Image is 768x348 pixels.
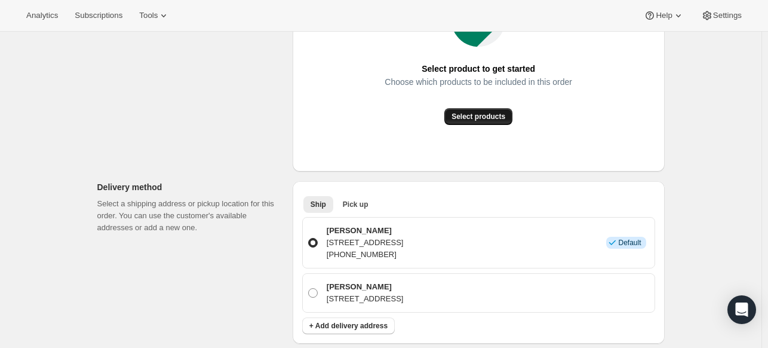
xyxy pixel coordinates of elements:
p: [STREET_ADDRESS] [327,293,404,305]
span: Subscriptions [75,11,122,20]
span: Select product to get started [422,60,535,77]
button: Tools [132,7,177,24]
button: Select products [444,108,512,125]
span: Analytics [26,11,58,20]
div: Open Intercom Messenger [727,295,756,324]
span: Settings [713,11,742,20]
p: Select a shipping address or pickup location for this order. You can use the customer's available... [97,198,283,234]
p: [PHONE_NUMBER] [327,249,404,261]
button: Subscriptions [67,7,130,24]
p: [STREET_ADDRESS] [327,237,404,249]
span: + Add delivery address [309,321,388,331]
button: + Add delivery address [302,318,395,334]
button: Settings [694,7,749,24]
span: Select products [451,112,505,121]
p: [PERSON_NAME] [327,281,404,293]
span: Ship [311,200,326,209]
p: Delivery method [97,181,283,193]
span: Default [618,238,641,248]
p: [PERSON_NAME] [327,225,404,237]
span: Help [656,11,672,20]
span: Tools [139,11,158,20]
span: Choose which products to be included in this order [385,74,572,90]
button: Analytics [19,7,65,24]
span: Pick up [343,200,368,209]
button: Help [637,7,691,24]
